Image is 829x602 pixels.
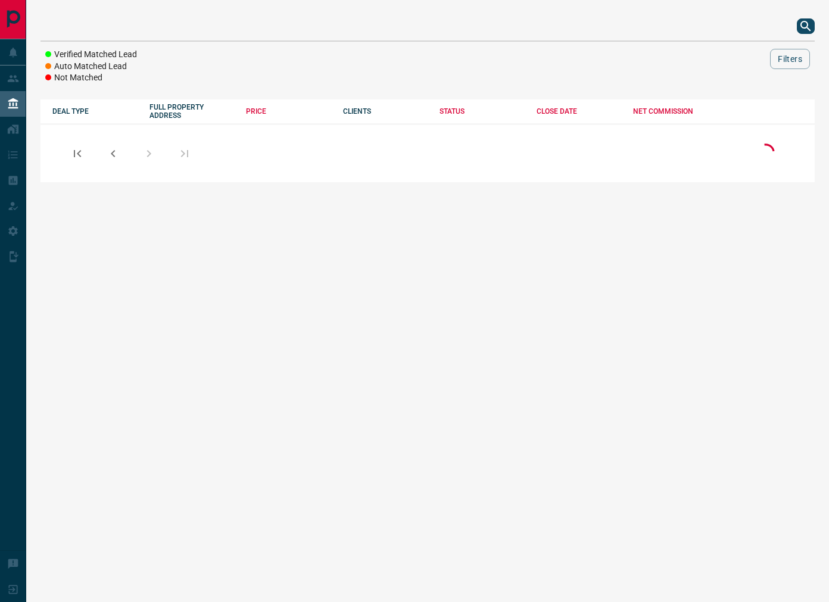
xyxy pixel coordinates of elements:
[770,49,810,69] button: Filters
[246,107,331,116] div: PRICE
[537,107,622,116] div: CLOSE DATE
[45,72,137,84] li: Not Matched
[45,61,137,73] li: Auto Matched Lead
[440,107,525,116] div: STATUS
[754,141,778,166] div: Loading
[797,18,815,34] button: search button
[149,103,235,120] div: FULL PROPERTY ADDRESS
[343,107,428,116] div: CLIENTS
[52,107,138,116] div: DEAL TYPE
[633,107,718,116] div: NET COMMISSION
[45,49,137,61] li: Verified Matched Lead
